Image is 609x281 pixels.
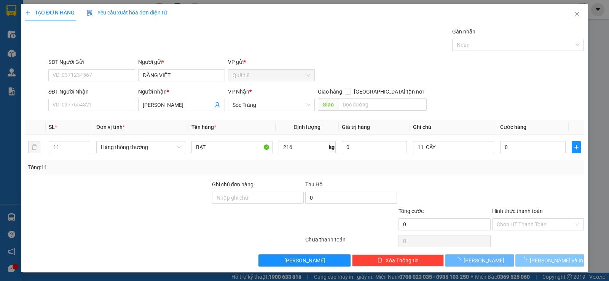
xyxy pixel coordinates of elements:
[566,4,588,25] button: Close
[338,98,427,111] input: Dọc đường
[138,58,225,66] div: Người gửi
[212,181,254,187] label: Ghi chú đơn hàng
[4,41,53,49] li: VP Quận 8
[328,141,336,153] span: kg
[53,51,58,56] span: environment
[445,254,514,267] button: [PERSON_NAME]
[521,257,530,263] span: loading
[4,51,9,56] span: environment
[572,144,580,150] span: plus
[4,4,110,32] li: Vĩnh Thành (Sóc Trăng)
[191,124,216,130] span: Tên hàng
[4,4,30,30] img: logo.jpg
[318,89,342,95] span: Giao hàng
[304,235,398,249] div: Chưa thanh toán
[25,10,75,16] span: TẠO ĐƠN HÀNG
[214,102,220,108] span: user-add
[342,124,370,130] span: Giá trị hàng
[96,124,125,130] span: Đơn vị tính
[500,124,526,130] span: Cước hàng
[293,124,320,130] span: Định lượng
[399,208,424,214] span: Tổng cước
[464,256,504,265] span: [PERSON_NAME]
[377,257,383,264] span: delete
[352,254,444,267] button: deleteXóa Thông tin
[574,11,580,17] span: close
[212,192,304,204] input: Ghi chú đơn hàng
[48,87,135,96] div: SĐT Người Nhận
[351,87,427,96] span: [GEOGRAPHIC_DATA] tận nơi
[492,208,543,214] label: Hình thức thanh toán
[258,254,350,267] button: [PERSON_NAME]
[228,58,315,66] div: VP gửi
[49,124,55,130] span: SL
[25,10,30,15] span: plus
[87,10,93,16] img: icon
[318,98,338,111] span: Giao
[572,141,581,153] button: plus
[48,58,135,66] div: SĐT Người Gửi
[305,181,323,187] span: Thu Hộ
[386,256,419,265] span: Xóa Thông tin
[530,256,583,265] span: [PERSON_NAME] và In
[191,141,273,153] input: VD: Bàn, Ghế
[28,163,236,171] div: Tổng: 11
[515,254,584,267] button: [PERSON_NAME] và In
[53,41,101,49] li: VP Sóc Trăng
[410,120,497,135] th: Ghi chú
[452,29,475,35] label: Gán nhãn
[101,141,181,153] span: Hàng thông thường
[455,257,464,263] span: loading
[233,99,310,111] span: Sóc Trăng
[28,141,40,153] button: delete
[87,10,167,16] span: Yêu cầu xuất hóa đơn điện tử
[342,141,407,153] input: 0
[233,70,310,81] span: Quận 8
[284,256,325,265] span: [PERSON_NAME]
[138,87,225,96] div: Người nhận
[228,89,249,95] span: VP Nhận
[413,141,494,153] input: Ghi Chú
